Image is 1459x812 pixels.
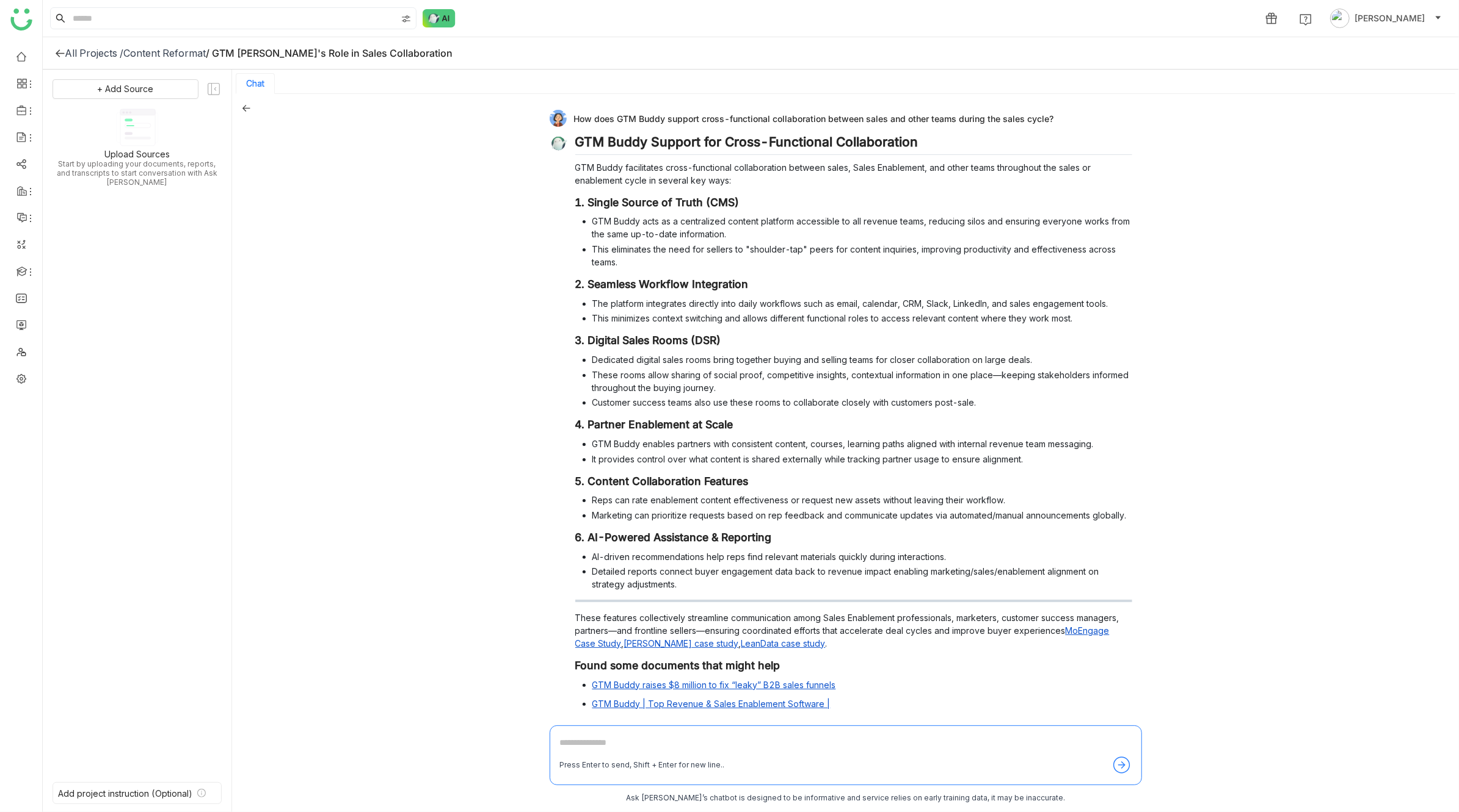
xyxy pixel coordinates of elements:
[592,565,1132,591] li: Detailed reports connect buyer engagement data back to revenue impact enabling marketing/sales/en...
[1328,9,1444,28] button: [PERSON_NAME]
[123,47,206,59] div: Content Reformat
[575,475,1132,488] h3: 5. Content Collaboration Features
[592,243,1132,268] li: This eliminates the need for sellers to "shoulder-tap" peers for content inquiries, improving pro...
[206,47,453,59] div: / GTM [PERSON_NAME]'s Role in Sales Collaboration
[575,531,1132,544] h3: 6. AI-Powered Assistance & Reporting
[1355,12,1425,25] span: [PERSON_NAME]
[575,278,1132,291] h3: 2. Seamless Workflow Integration
[592,396,1132,409] li: Customer success teams also use these rooms to collaborate closely with customers post-sale.
[575,161,1132,187] p: GTM Buddy facilitates cross-functional collaboration between sales, Sales Enablement, and other t...
[98,82,154,96] span: + Add Source
[65,47,123,59] div: All Projects /
[592,453,1132,465] li: It provides control over what content is shared externally while tracking partner usage to ensure...
[592,353,1132,366] li: Dedicated digital sales rooms bring together buying and selling teams for closer collaboration on...
[575,134,1132,155] h2: GTM Buddy Support for Cross-Functional Collaboration
[550,792,1142,804] div: Ask [PERSON_NAME]’s chatbot is designed to be informative and service relies on early training da...
[53,159,222,187] div: Start by uploading your documents, reports, and transcripts to start conversation with Ask [PERSO...
[246,79,264,88] button: Chat
[104,149,170,159] div: Upload Sources
[401,14,411,24] img: search-type.svg
[423,9,456,27] img: ask-buddy-normal.svg
[1300,13,1312,26] img: help.svg
[550,110,1132,127] div: How does GTM Buddy support cross-functional collaboration between sales and other teams during th...
[592,215,1132,240] li: GTM Buddy acts as a centralized content platform accessible to all revenue teams, reducing silos ...
[592,717,941,728] a: GTM Buddy_Gartner Market Guide for Revenue Enablement Platforms Final Draft 2024
[592,368,1132,394] li: These rooms allow sharing of social proof, competitive insights, contextual information in one pl...
[53,79,198,99] button: + Add Source
[1330,9,1350,28] img: avatar
[575,659,1132,672] h3: Found some documents that might help
[592,312,1132,325] li: This minimizes context switching and allows different functional roles to access relevant content...
[10,9,32,31] img: logo
[58,788,192,799] div: Add project instruction (Optional)
[560,760,725,771] div: Press Enter to send, Shift + Enter for new line..
[575,625,1110,649] a: MoEngage Case Study
[592,509,1132,522] li: Marketing can prioritize requests based on rep feedback and communicate updates via automated/man...
[592,699,831,709] a: GTM Buddy | Top Revenue & Sales Enablement Software |
[575,418,1132,431] h3: 4. Partner Enablement at Scale
[592,297,1132,310] li: The platform integrates directly into daily workflows such as email, calendar, CRM, Slack, Linked...
[624,638,739,649] a: [PERSON_NAME] case study
[575,196,1132,209] h3: 1. Single Source of Truth (CMS)
[592,437,1132,450] li: GTM Buddy enables partners with consistent content, courses, learning paths aligned with internal...
[592,550,1132,563] li: AI-driven recommendations help reps find relevant materials quickly during interactions.
[575,611,1132,650] p: These features collectively streamline communication among Sales Enablement professionals, market...
[592,680,836,690] a: GTM Buddy raises $8 million to fix “leaky” B2B sales funnels
[741,638,826,649] a: LeanData case study
[592,494,1132,506] li: Reps can rate enablement content effectiveness or request new assets without leaving their workflow.
[575,334,1132,347] h3: 3. Digital Sales Rooms (DSR)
